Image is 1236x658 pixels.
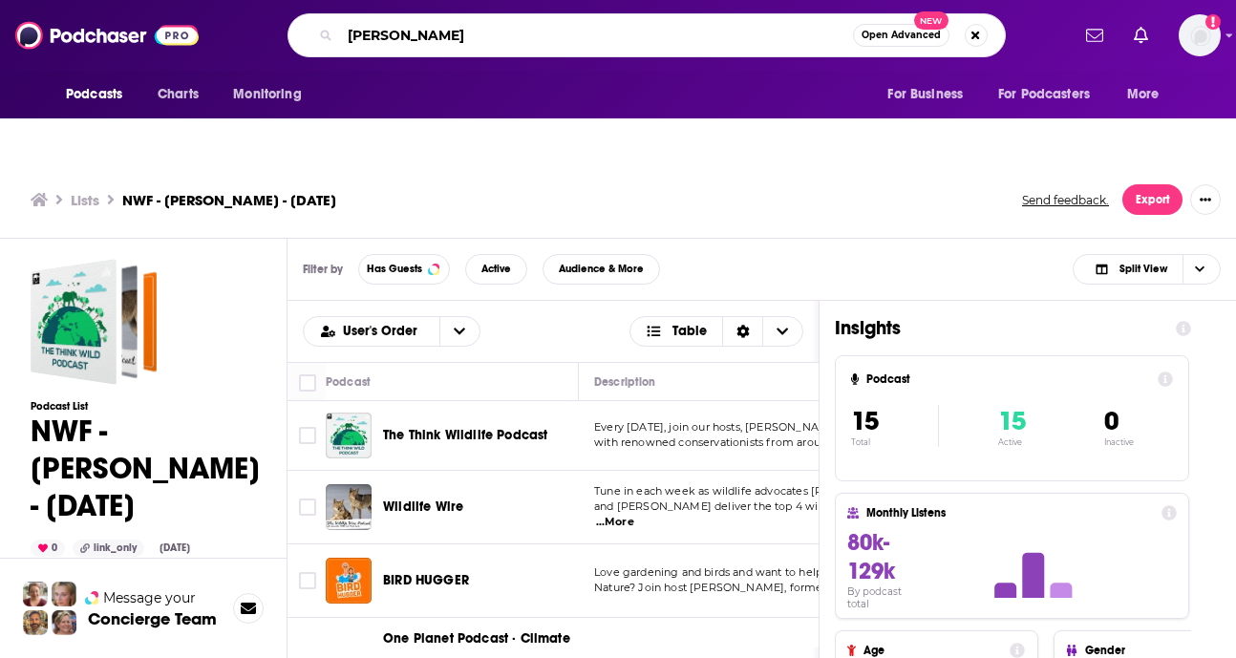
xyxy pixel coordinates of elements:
[847,528,895,585] span: 80k-129k
[71,191,99,209] a: Lists
[559,264,644,274] span: Audience & More
[998,437,1026,447] p: Active
[383,498,463,517] a: Wildlife Wire
[73,540,144,557] div: link_only
[835,316,1161,340] h1: Insights
[594,565,864,579] span: Love gardening and birds and want to help Mother
[152,541,198,556] div: [DATE]
[1205,14,1221,30] svg: Add a profile image
[1179,14,1221,56] button: Show profile menu
[53,76,147,113] button: open menu
[299,499,316,516] span: Toggle select row
[383,426,547,445] a: The Think Wildlife Podcast
[1179,14,1221,56] span: Logged in as HSimon
[594,499,903,513] span: and [PERSON_NAME] deliver the top 4 wildlife stories ma
[465,254,527,285] button: Active
[998,405,1026,437] span: 15
[326,558,372,604] img: BIRD HUGGER
[596,515,634,530] span: ...More
[866,506,1153,520] h4: Monthly Listens
[874,76,987,113] button: open menu
[594,484,906,498] span: Tune in each week as wildlife advocates [PERSON_NAME]
[233,81,301,108] span: Monitoring
[481,264,511,274] span: Active
[1078,19,1111,52] a: Show notifications dropdown
[1073,254,1221,285] button: Choose View
[158,81,199,108] span: Charts
[1119,264,1167,274] span: Split View
[1016,192,1115,208] button: Send feedback.
[594,435,855,449] span: with renowned conservationists from around the
[52,582,76,606] img: Jules Profile
[851,405,879,437] span: 15
[1104,437,1134,447] p: Inactive
[88,609,217,628] h3: Concierge Team
[722,317,762,346] div: Sort Direction
[594,371,655,393] div: Description
[299,427,316,444] span: Toggle select row
[383,572,469,588] span: BIRD HUGGER
[1122,184,1183,215] button: Export
[866,372,1150,386] h4: Podcast
[304,325,439,338] button: open menu
[853,24,949,47] button: Open AdvancedNew
[914,11,948,30] span: New
[594,420,912,434] span: Every [DATE], join our hosts, [PERSON_NAME], as he speaks
[887,81,963,108] span: For Business
[303,316,480,347] h2: Choose List sort
[288,13,1006,57] div: Search podcasts, credits, & more...
[122,191,336,209] h3: NWF - [PERSON_NAME] - [DATE]
[220,76,326,113] button: open menu
[326,413,372,458] img: The Think Wildlife Podcast
[103,588,196,607] span: Message your
[862,31,941,40] span: Open Advanced
[543,254,660,285] button: Audience & More
[358,254,450,285] button: Has Guests
[23,582,48,606] img: Sydney Profile
[383,571,469,590] a: BIRD HUGGER
[367,264,422,274] span: Has Guests
[31,540,65,557] div: 0
[672,325,707,338] span: Table
[1104,405,1119,437] span: 0
[1126,19,1156,52] a: Show notifications dropdown
[66,81,122,108] span: Podcasts
[594,581,847,594] span: Nature? Join host [PERSON_NAME], former gar
[15,17,199,53] img: Podchaser - Follow, Share and Rate Podcasts
[986,76,1118,113] button: open menu
[1190,184,1221,215] button: Show More Button
[31,400,260,413] h3: Podcast List
[31,259,157,385] a: NWF - David Mizejewski - Sept 19, 2025
[23,610,48,635] img: Jon Profile
[863,644,1002,657] h4: Age
[145,76,210,113] a: Charts
[326,371,371,393] div: Podcast
[340,20,853,51] input: Search podcasts, credits, & more...
[851,437,938,447] p: Total
[439,317,479,346] button: open menu
[383,427,547,443] span: The Think Wildlife Podcast
[326,484,372,530] img: Wildlife Wire
[1114,76,1183,113] button: open menu
[1179,14,1221,56] img: User Profile
[629,316,804,347] button: Choose View
[31,413,260,524] h1: NWF - [PERSON_NAME] - [DATE]
[343,325,424,338] span: User's Order
[1127,81,1160,108] span: More
[847,585,926,610] h4: By podcast total
[303,263,343,276] h3: Filter by
[52,610,76,635] img: Barbara Profile
[383,499,463,515] span: Wildlife Wire
[299,572,316,589] span: Toggle select row
[998,81,1090,108] span: For Podcasters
